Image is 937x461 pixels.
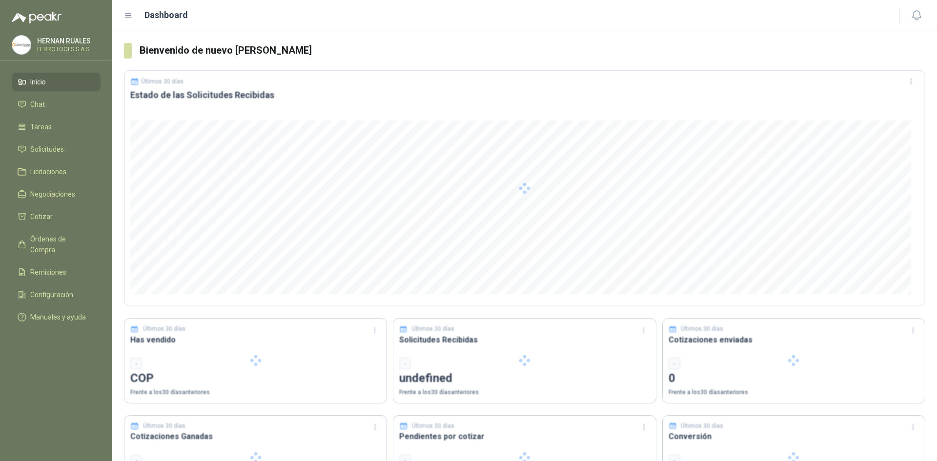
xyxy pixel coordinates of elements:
span: Licitaciones [30,166,66,177]
span: Negociaciones [30,189,75,200]
a: Solicitudes [12,140,101,159]
span: Manuales y ayuda [30,312,86,322]
p: HERNAN RUALES [37,38,98,44]
a: Manuales y ayuda [12,308,101,326]
a: Licitaciones [12,162,101,181]
a: Chat [12,95,101,114]
a: Remisiones [12,263,101,281]
a: Configuración [12,285,101,304]
a: Cotizar [12,207,101,226]
p: FERROTOOLS S.A.S. [37,46,98,52]
span: Configuración [30,289,73,300]
span: Tareas [30,121,52,132]
a: Inicio [12,73,101,91]
a: Órdenes de Compra [12,230,101,259]
a: Tareas [12,118,101,136]
span: Chat [30,99,45,110]
span: Remisiones [30,267,66,278]
h1: Dashboard [144,8,188,22]
span: Órdenes de Compra [30,234,91,255]
span: Cotizar [30,211,53,222]
span: Inicio [30,77,46,87]
span: Solicitudes [30,144,64,155]
img: Logo peakr [12,12,61,23]
h3: Bienvenido de nuevo [PERSON_NAME] [140,43,925,58]
img: Company Logo [12,36,31,54]
a: Negociaciones [12,185,101,203]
